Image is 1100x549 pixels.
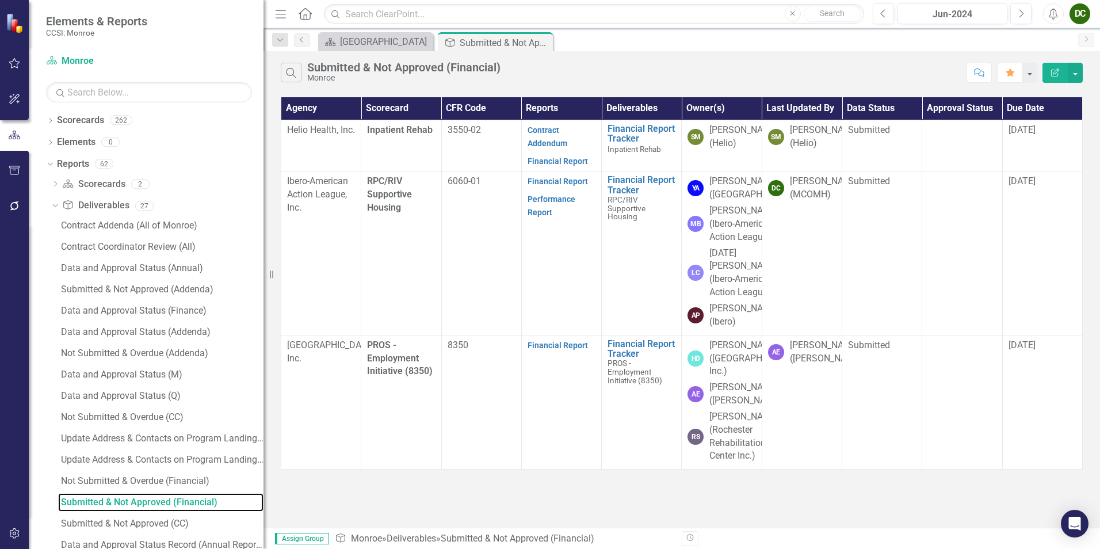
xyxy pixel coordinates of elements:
div: 62 [95,159,113,169]
td: Double-Click to Edit [842,335,922,470]
span: Submitted [848,124,890,135]
span: RPC/RIV Supportive Housing [608,195,646,222]
a: Deliverables [62,199,129,212]
a: Data and Approval Status (Annual) [58,259,263,277]
a: Financial Report Tracker [608,339,675,359]
a: Data and Approval Status (Addenda) [58,323,263,341]
span: Assign Group [275,533,329,544]
div: DC [768,180,784,196]
a: Data and Approval Status (M) [58,365,263,384]
div: YA [687,180,704,196]
a: Contract Addendum [528,125,567,148]
div: Submitted & Not Approved (Financial) [61,497,263,508]
a: Submitted & Not Approved (Addenda) [58,280,263,299]
div: [PERSON_NAME] (Ibero) [709,302,778,329]
a: Scorecards [57,114,104,127]
span: PROS - Employment Initiative (8350) [608,359,662,385]
button: DC [1070,3,1090,24]
div: Data and Approval Status (Annual) [61,263,263,273]
div: LC [687,265,704,281]
div: [PERSON_NAME] (Ibero-American Action League) [709,204,778,244]
div: Data and Approval Status (Addenda) [61,327,263,337]
a: [GEOGRAPHIC_DATA] [321,35,430,49]
div: 262 [110,116,132,125]
td: Double-Click to Edit [682,335,762,470]
small: CCSI: Monroe [46,28,147,37]
a: Not Submitted & Overdue (CC) [58,408,263,426]
a: Contract Coordinator Review (All) [58,238,263,256]
div: 27 [135,201,154,211]
span: [DATE] [1009,176,1036,186]
div: [PERSON_NAME] ([GEOGRAPHIC_DATA]) [709,175,803,201]
a: Monroe [46,55,190,68]
a: Submitted & Not Approved (CC) [58,514,263,533]
div: [GEOGRAPHIC_DATA] [340,35,430,49]
td: Double-Click to Edit [682,171,762,335]
div: AP [687,307,704,323]
div: Submitted & Not Approved (CC) [61,518,263,529]
span: Submitted [848,340,890,350]
td: Double-Click to Edit Right Click for Context Menu [602,335,682,470]
div: Update Address & Contacts on Program Landing Page [61,455,263,465]
a: Scorecards [62,178,125,191]
div: [PERSON_NAME] (Rochester Rehabilitation Center Inc.) [709,410,778,463]
button: Jun-2024 [897,3,1007,24]
a: Update Address & Contacts on Program Landing Page (Finance) [58,429,263,448]
td: Double-Click to Edit [521,335,601,470]
td: Double-Click to Edit [441,335,521,470]
a: Update Address & Contacts on Program Landing Page [58,451,263,469]
td: Double-Click to Edit [441,171,521,335]
input: Search Below... [46,82,252,102]
div: SM [768,129,784,145]
td: Double-Click to Edit [441,120,521,171]
span: [DATE] [1009,340,1036,350]
div: Data and Approval Status (Q) [61,391,263,401]
a: Financial Report Tracker [608,124,675,144]
td: Double-Click to Edit [922,335,1002,470]
td: Double-Click to Edit [1002,120,1082,171]
td: Double-Click to Edit [281,171,361,335]
div: [DATE][PERSON_NAME] (Ibero-American Action League) [709,247,778,299]
a: Financial Report [528,177,588,186]
a: Not Submitted & Overdue (Addenda) [58,344,263,363]
span: PROS - Employment Initiative (8350) [367,340,433,377]
a: Financial Report Tracker [608,175,675,195]
div: Data and Approval Status (M) [61,369,263,380]
td: Double-Click to Edit Right Click for Context Menu [602,171,682,335]
a: Data and Approval Status (Q) [58,387,263,405]
div: Contract Coordinator Review (All) [61,242,263,252]
input: Search ClearPoint... [324,4,864,24]
a: Monroe [351,533,382,544]
div: Not Submitted & Overdue (CC) [61,412,263,422]
a: Reports [57,158,89,171]
div: HD [687,350,704,367]
p: Helio Health, Inc. [287,124,355,137]
div: RS [687,429,704,445]
td: Double-Click to Edit [922,171,1002,335]
td: Double-Click to Edit Right Click for Context Menu [602,120,682,171]
a: Not Submitted & Overdue (Financial) [58,472,263,490]
a: Data and Approval Status (Finance) [58,302,263,320]
div: Submitted & Not Approved (Addenda) [61,284,263,295]
a: Performance Report [528,195,575,217]
span: RPC/RIV Supportive Housing [367,176,412,213]
a: Elements [57,136,96,149]
div: MB [687,216,704,232]
td: Double-Click to Edit [842,120,922,171]
div: [PERSON_NAME] ([GEOGRAPHIC_DATA], Inc.) [709,339,801,379]
p: [GEOGRAPHIC_DATA], Inc. [287,339,355,365]
div: Submitted & Not Approved (Financial) [441,533,594,544]
div: [PERSON_NAME] ([PERSON_NAME]) [709,381,785,407]
div: » » [335,532,673,546]
div: [PERSON_NAME] ([PERSON_NAME]) [790,339,865,365]
td: Double-Click to Edit [281,335,361,470]
div: 2 [131,179,150,189]
td: Double-Click to Edit [842,171,922,335]
div: Jun-2024 [902,7,1003,21]
span: Elements & Reports [46,14,147,28]
div: Not Submitted & Overdue (Financial) [61,476,263,486]
span: [DATE] [1009,124,1036,135]
span: Inpatient Rehab [367,124,433,135]
td: Double-Click to Edit [682,120,762,171]
div: 0 [101,138,120,147]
